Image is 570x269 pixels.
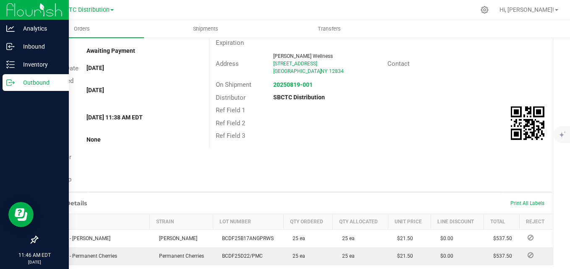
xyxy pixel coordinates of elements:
[155,253,204,259] span: Permanent Cherries
[15,59,65,70] p: Inventory
[216,106,245,114] span: Ref Field 1
[338,235,355,241] span: 25 ea
[86,47,135,54] strong: Awaiting Payment
[273,68,322,74] span: [GEOGRAPHIC_DATA]
[489,235,512,241] span: $537.50
[393,253,413,259] span: $21.50
[519,214,553,230] th: Reject
[321,68,327,74] span: NY
[273,81,313,88] a: 20250819-001
[15,78,65,88] p: Outbound
[388,214,431,230] th: Unit Price
[6,24,15,33] inline-svg: Analytics
[58,6,110,13] span: SBCTC Distribution
[273,53,333,59] span: [PERSON_NAME] Wellness
[216,132,245,140] span: Ref Field 3
[6,42,15,51] inline-svg: Inbound
[273,94,325,101] strong: SBCTC Distribution
[479,6,490,14] div: Manage settings
[387,60,410,67] span: Contact
[489,253,512,259] span: $537.50
[524,235,537,240] span: Reject Inventory
[86,87,104,93] strong: [DATE]
[524,253,537,258] span: Reject Inventory
[338,253,355,259] span: 25 ea
[320,68,321,74] span: ,
[43,253,117,259] span: 3.5g Jars - Permanent Cherries
[63,25,101,33] span: Orders
[436,253,453,259] span: $0.00
[306,25,352,33] span: Transfers
[436,235,453,241] span: $0.00
[155,235,197,241] span: [PERSON_NAME]
[283,214,333,230] th: Qty Ordered
[4,259,65,265] p: [DATE]
[15,23,65,34] p: Analytics
[510,200,544,206] span: Print All Labels
[182,25,230,33] span: Shipments
[144,20,268,38] a: Shipments
[43,235,110,241] span: 3.5g Jars - [PERSON_NAME]
[86,136,101,143] strong: None
[216,94,246,101] span: Distributor
[333,214,388,230] th: Qty Allocated
[216,29,244,47] span: License Expiration
[216,119,245,127] span: Ref Field 2
[218,235,274,241] span: BCDF25B17ANGPRWS
[484,214,519,230] th: Total
[150,214,213,230] th: Strain
[268,20,392,38] a: Transfers
[38,214,150,230] th: Item
[15,41,65,52] p: Inbound
[499,6,554,13] span: Hi, [PERSON_NAME]!
[511,106,544,140] img: Scan me!
[213,214,283,230] th: Lot Number
[216,60,239,67] span: Address
[4,251,65,259] p: 11:46 AM EDT
[86,114,143,121] strong: [DATE] 11:38 AM EDT
[393,235,413,241] span: $21.50
[6,78,15,87] inline-svg: Outbound
[288,235,305,241] span: 25 ea
[20,20,144,38] a: Orders
[6,60,15,69] inline-svg: Inventory
[329,68,344,74] span: 12834
[218,253,263,259] span: BCDF25D22/PMC
[273,61,317,67] span: [STREET_ADDRESS]
[8,202,34,227] iframe: Resource center
[511,106,544,140] qrcode: 00000018
[288,253,305,259] span: 25 ea
[216,81,251,88] span: On Shipment
[431,214,484,230] th: Line Discount
[86,65,104,71] strong: [DATE]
